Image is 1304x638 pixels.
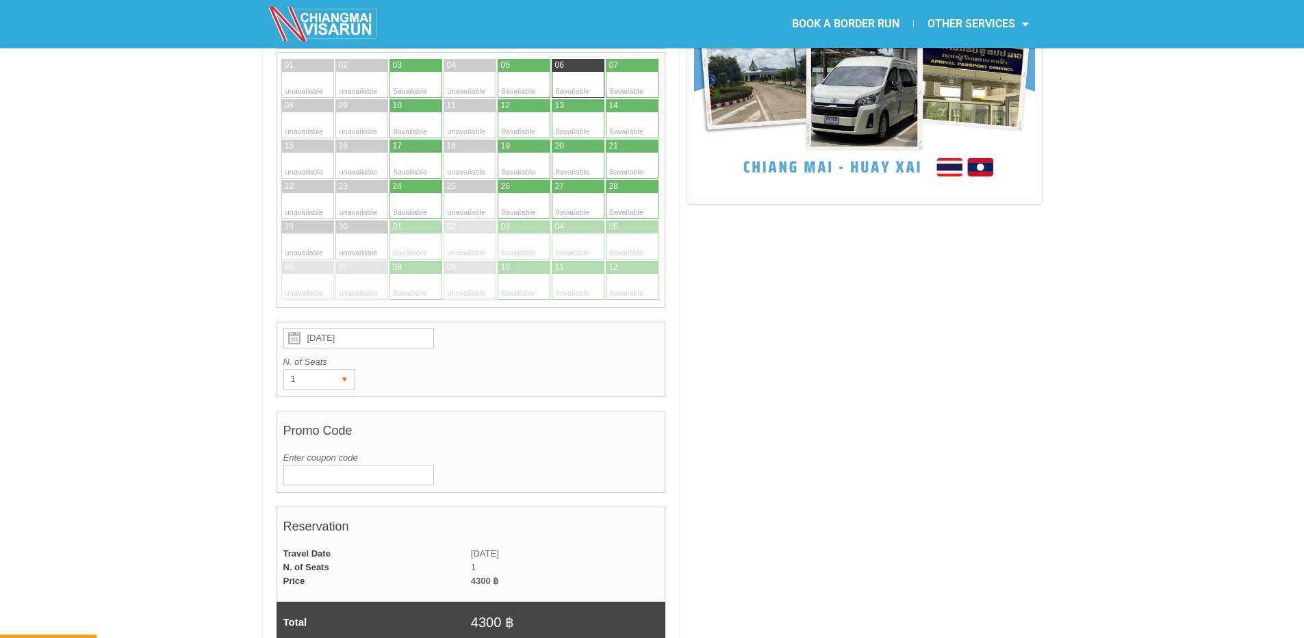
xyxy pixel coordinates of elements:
[285,100,294,112] div: 08
[501,221,510,233] div: 03
[339,140,348,152] div: 16
[447,140,456,152] div: 18
[447,60,456,71] div: 04
[914,8,1043,40] a: OTHER SERVICES
[339,60,348,71] div: 02
[283,513,659,547] h4: Reservation
[652,8,1043,40] nav: Menu
[285,181,294,192] div: 22
[284,370,329,389] div: 1
[285,261,294,273] div: 06
[393,261,402,273] div: 08
[609,100,618,112] div: 14
[339,100,348,112] div: 09
[339,181,348,192] div: 23
[283,451,659,465] label: Enter coupon code
[471,561,665,574] td: 1
[393,60,402,71] div: 03
[501,60,510,71] div: 05
[277,547,471,561] td: Travel Date
[555,261,564,273] div: 11
[609,261,618,273] div: 12
[339,221,348,233] div: 30
[285,140,294,152] div: 15
[277,561,471,574] td: N. of Seats
[393,100,402,112] div: 10
[555,60,564,71] div: 06
[283,417,659,451] h4: Promo Code
[285,221,294,233] div: 29
[447,221,456,233] div: 02
[285,60,294,71] div: 01
[555,100,564,112] div: 13
[393,140,402,152] div: 17
[335,370,355,389] div: ▾
[447,100,456,112] div: 11
[501,140,510,152] div: 19
[501,181,510,192] div: 26
[501,261,510,273] div: 10
[555,221,564,233] div: 04
[778,8,913,40] a: BOOK A BORDER RUN
[555,181,564,192] div: 27
[555,140,564,152] div: 20
[471,547,665,561] td: [DATE]
[393,221,402,233] div: 01
[447,181,456,192] div: 25
[339,261,348,273] div: 07
[501,100,510,112] div: 12
[447,261,456,273] div: 09
[609,60,618,71] div: 07
[277,574,471,588] td: Price
[393,181,402,192] div: 24
[283,355,659,369] label: N. of Seats
[471,574,665,588] td: 4300 ฿
[609,140,618,152] div: 21
[609,181,618,192] div: 28
[609,221,618,233] div: 05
